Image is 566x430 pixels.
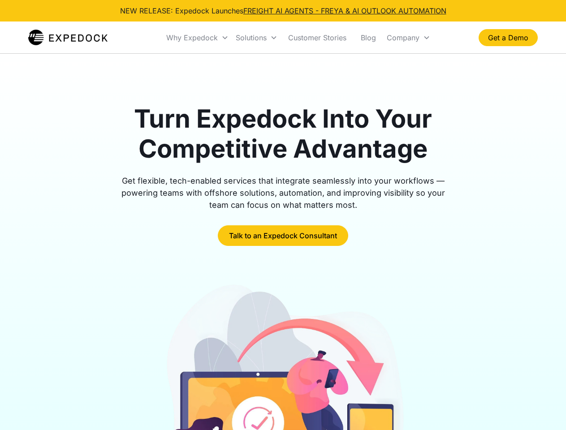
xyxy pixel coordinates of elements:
[166,33,218,42] div: Why Expedock
[218,225,348,246] a: Talk to an Expedock Consultant
[521,387,566,430] iframe: Chat Widget
[354,22,383,53] a: Blog
[120,5,446,16] div: NEW RELEASE: Expedock Launches
[163,22,232,53] div: Why Expedock
[383,22,434,53] div: Company
[232,22,281,53] div: Solutions
[236,33,267,42] div: Solutions
[479,29,538,46] a: Get a Demo
[111,104,455,164] h1: Turn Expedock Into Your Competitive Advantage
[243,6,446,15] a: FREIGHT AI AGENTS - FREYA & AI OUTLOOK AUTOMATION
[28,29,108,47] a: home
[111,175,455,211] div: Get flexible, tech-enabled services that integrate seamlessly into your workflows — powering team...
[281,22,354,53] a: Customer Stories
[387,33,419,42] div: Company
[28,29,108,47] img: Expedock Logo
